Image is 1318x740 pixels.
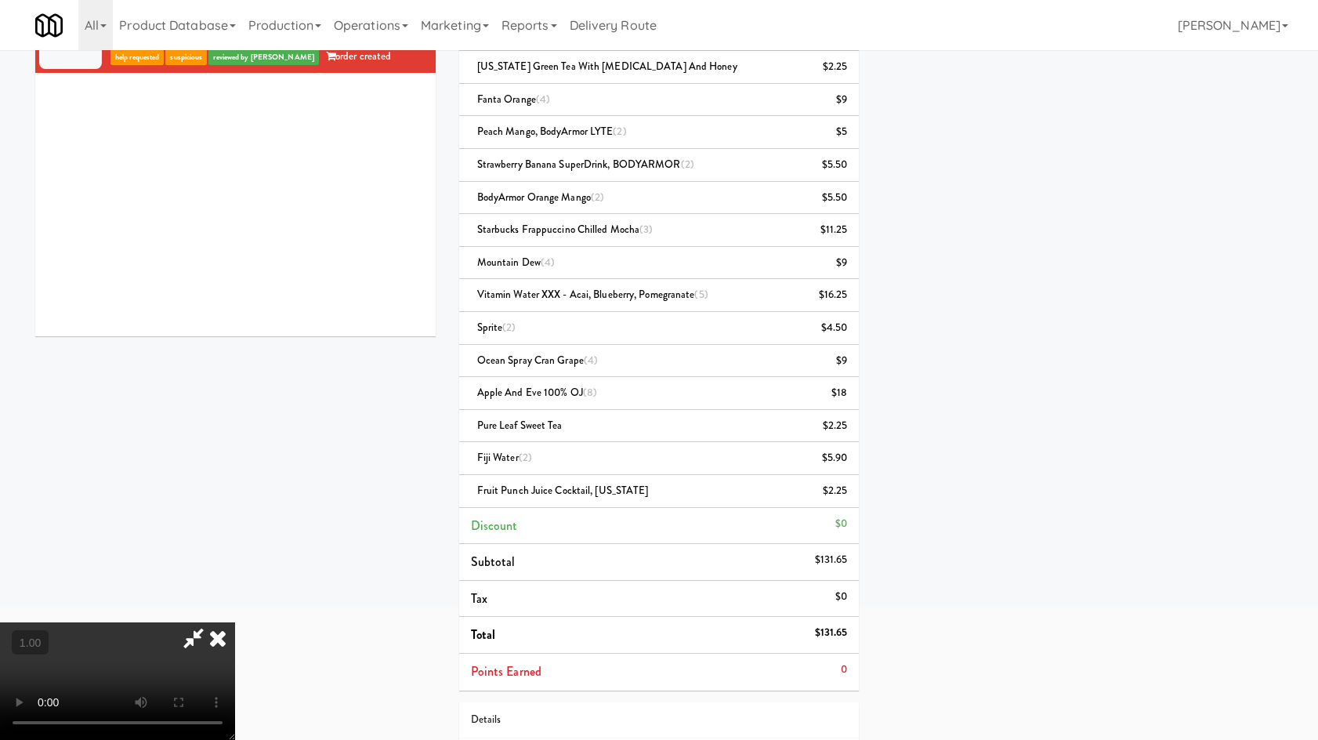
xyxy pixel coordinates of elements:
[477,418,563,433] span: Pure Leaf Sweet Tea
[822,448,848,468] div: $5.90
[471,710,848,730] div: Details
[835,514,847,534] div: $0
[471,589,487,608] span: Tax
[836,351,847,371] div: $9
[477,124,627,139] span: Peach Mango, BodyArmor LYTE
[841,660,847,680] div: 0
[165,49,207,65] span: suspicious
[35,12,63,39] img: Micromart
[835,587,847,607] div: $0
[110,49,164,65] span: help requested
[821,318,848,338] div: $4.50
[477,157,694,172] span: Strawberry Banana SuperDrink, BODYARMOR
[477,450,532,465] span: Fiji Water
[831,383,847,403] div: $18
[477,92,551,107] span: Fanta Orange
[836,122,847,142] div: $5
[613,124,626,139] span: (2)
[471,553,516,571] span: Subtotal
[639,222,653,237] span: (3)
[477,353,599,368] span: Ocean Spray Cran Grape
[477,190,605,205] span: BodyArmor Orange Mango
[208,49,319,65] span: reviewed by [PERSON_NAME]
[820,220,848,240] div: $11.25
[694,287,708,302] span: (5)
[471,662,541,680] span: Points Earned
[477,59,737,74] span: [US_STATE] Green Tea with [MEDICAL_DATA] and Honey
[823,481,848,501] div: $2.25
[536,92,550,107] span: (4)
[471,517,518,535] span: Discount
[326,49,391,63] span: order created
[519,450,532,465] span: (2)
[583,385,597,400] span: (8)
[836,90,847,110] div: $9
[822,155,848,175] div: $5.50
[815,550,848,570] div: $131.65
[471,626,496,644] span: Total
[541,255,555,270] span: (4)
[477,385,597,400] span: Apple and Eve 100% OJ
[815,623,848,643] div: $131.65
[477,287,708,302] span: Vitamin Water XXX - acai, blueberry, pomegranate
[822,188,848,208] div: $5.50
[823,416,848,436] div: $2.25
[477,483,649,498] span: Fruit Punch Juice Cocktail, [US_STATE]
[591,190,604,205] span: (2)
[502,320,516,335] span: (2)
[823,57,848,77] div: $2.25
[477,222,654,237] span: Starbucks Frappuccino Chilled Mocha
[819,285,848,305] div: $16.25
[584,353,598,368] span: (4)
[477,255,556,270] span: Mountain Dew
[681,157,694,172] span: (2)
[836,253,847,273] div: $9
[477,320,516,335] span: Sprite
